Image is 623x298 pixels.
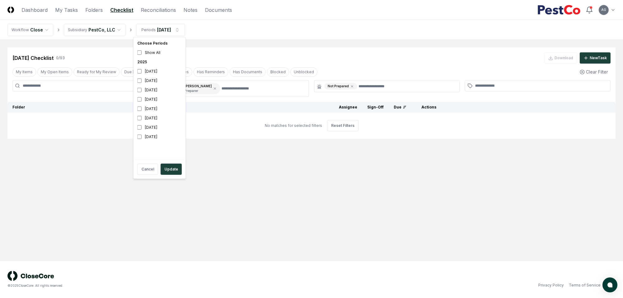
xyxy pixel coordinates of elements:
div: [DATE] [135,132,184,142]
div: [DATE] [135,95,184,104]
div: [DATE] [135,104,184,113]
div: [DATE] [135,113,184,123]
div: [DATE] [135,85,184,95]
div: Show All [135,48,184,57]
div: 2025 [135,57,184,67]
button: Cancel [137,164,158,175]
button: Update [161,164,182,175]
div: [DATE] [135,76,184,85]
div: [DATE] [135,123,184,132]
div: Choose Periods [135,39,184,48]
div: [DATE] [135,67,184,76]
